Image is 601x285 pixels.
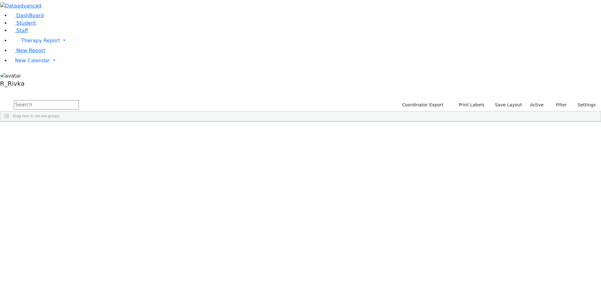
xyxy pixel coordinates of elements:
span: DashBoard [16,13,44,18]
a: Therapy Report [10,34,601,47]
span: Staff [16,28,28,33]
label: Active [527,100,547,110]
a: New Report [10,48,45,53]
span: Drag here to set row groups [13,114,59,118]
a: DashBoard [10,13,44,18]
button: Settings [570,100,598,110]
a: Staff [10,28,28,33]
span: New Calendar [15,58,50,64]
a: New Calendar [10,54,601,67]
button: Print Labels [451,100,487,110]
a: Student [10,20,36,26]
button: Coordinator Export [398,100,446,110]
button: Save Layout [492,100,525,110]
span: Therapy Report [21,38,60,43]
button: Filter [548,100,570,110]
span: New Report [16,48,45,53]
span: Student [16,20,36,26]
input: Search [14,100,79,109]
